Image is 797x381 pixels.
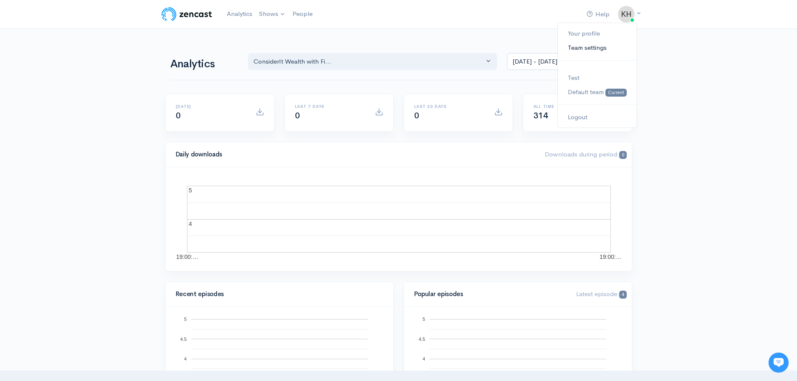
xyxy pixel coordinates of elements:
[583,5,613,23] a: Help
[422,356,425,361] text: 4
[558,71,636,85] a: Test
[223,5,256,23] a: Analytics
[176,291,378,298] h4: Recent episodes
[568,88,604,96] span: Default team
[248,53,497,70] button: ConsiderIt Wealth with Fi...
[619,151,626,159] span: 0
[619,291,626,299] span: 4
[418,336,425,341] text: 4.5
[545,150,626,158] span: Downloads during period:
[176,110,181,121] span: 0
[13,111,154,128] button: New conversation
[568,74,579,82] span: Test
[189,220,192,227] text: 4
[533,110,548,121] span: 314
[54,116,100,123] span: New conversation
[605,89,626,97] span: Current
[176,151,535,158] h4: Daily downloads
[618,6,635,23] img: ...
[507,53,610,70] input: analytics date range selector
[558,26,636,41] a: Your profile
[558,85,636,100] a: Default team Current
[11,143,156,153] p: Find an answer quickly
[24,157,149,174] input: Search articles
[422,317,425,322] text: 5
[414,291,566,298] h4: Popular episodes
[769,353,789,373] iframe: gist-messenger-bubble-iframe
[160,6,213,23] img: ZenCast Logo
[254,57,484,66] div: ConsiderIt Wealth with Fi...
[176,104,246,109] h6: [DATE]
[414,104,484,109] h6: Last 30 days
[176,177,622,261] svg: A chart.
[295,104,365,109] h6: Last 7 days
[189,187,192,194] text: 5
[295,110,300,121] span: 0
[176,253,198,260] text: 19:00:…
[170,58,238,70] h1: Analytics
[600,253,622,260] text: 19:00:…
[184,317,186,322] text: 5
[558,41,636,55] a: Team settings
[414,110,419,121] span: 0
[558,110,636,125] a: Logout
[576,290,626,298] span: Latest episode:
[533,104,603,109] h6: All time
[13,56,155,96] h2: Just let us know if you need anything and we'll be happy to help! 🙂
[13,41,155,54] h1: Hi 👋
[289,5,316,23] a: People
[184,356,186,361] text: 4
[256,5,289,23] a: Shows
[180,336,186,341] text: 4.5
